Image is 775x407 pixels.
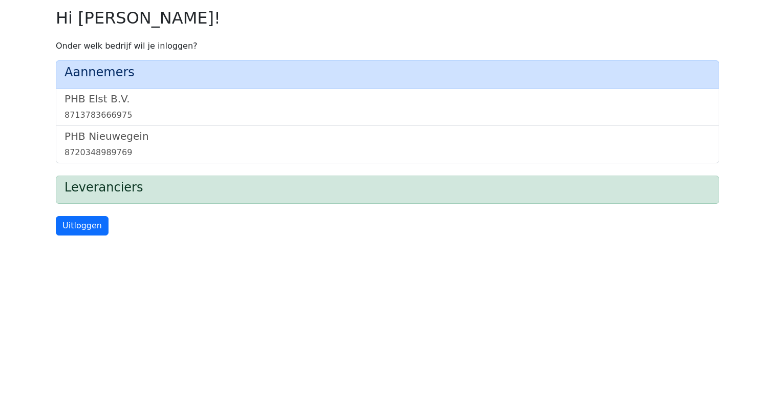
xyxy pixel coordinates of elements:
a: PHB Nieuwegein8720348989769 [64,130,711,159]
h5: PHB Nieuwegein [64,130,711,142]
h5: PHB Elst B.V. [64,93,711,105]
div: 8720348989769 [64,146,711,159]
p: Onder welk bedrijf wil je inloggen? [56,40,719,52]
a: PHB Elst B.V.8713783666975 [64,93,711,121]
h4: Aannemers [64,65,711,80]
a: Uitloggen [56,216,109,235]
div: 8713783666975 [64,109,711,121]
h4: Leveranciers [64,180,711,195]
h2: Hi [PERSON_NAME]! [56,8,719,28]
